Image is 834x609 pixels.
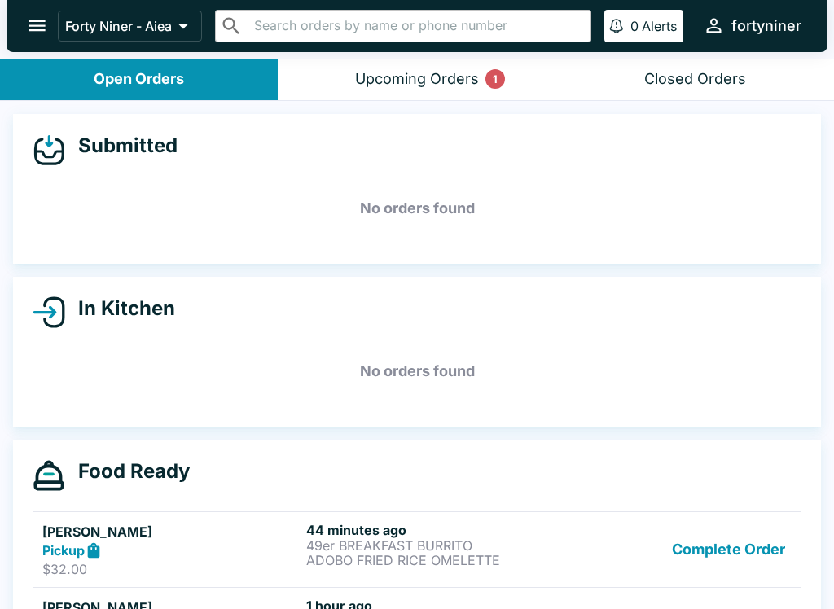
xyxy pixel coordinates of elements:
[42,561,300,577] p: $32.00
[65,134,178,158] h4: Submitted
[33,511,801,588] a: [PERSON_NAME]Pickup$32.0044 minutes ago49er BREAKFAST BURRITOADOBO FRIED RICE OMELETTEComplete Order
[493,71,498,87] p: 1
[33,342,801,401] h5: No orders found
[65,296,175,321] h4: In Kitchen
[731,16,801,36] div: fortyniner
[696,8,808,43] button: fortyniner
[33,179,801,238] h5: No orders found
[355,70,479,89] div: Upcoming Orders
[65,18,172,34] p: Forty Niner - Aiea
[306,522,564,538] h6: 44 minutes ago
[42,542,85,559] strong: Pickup
[249,15,584,37] input: Search orders by name or phone number
[630,18,639,34] p: 0
[42,522,300,541] h5: [PERSON_NAME]
[306,553,564,567] p: ADOBO FRIED RICE OMELETTE
[306,538,564,553] p: 49er BREAKFAST BURRITO
[94,70,184,89] div: Open Orders
[16,5,58,46] button: open drawer
[58,11,202,42] button: Forty Niner - Aiea
[665,522,792,578] button: Complete Order
[642,18,677,34] p: Alerts
[65,459,190,484] h4: Food Ready
[644,70,746,89] div: Closed Orders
